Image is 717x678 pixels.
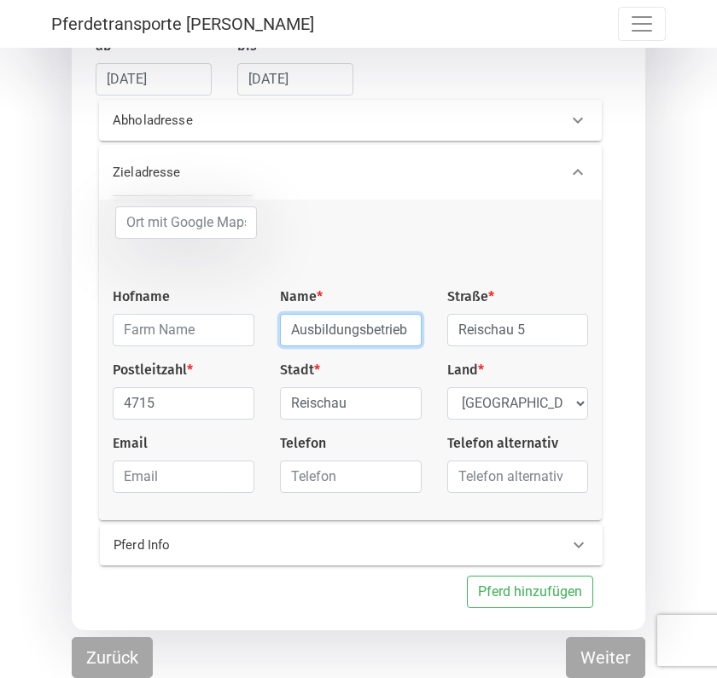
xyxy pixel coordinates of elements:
[447,360,484,380] label: Land
[114,536,311,555] p: Pferd Info
[113,433,148,454] label: Email
[280,461,422,493] input: Telefon
[467,576,593,608] button: Pferd hinzufügen
[113,461,254,493] input: Email
[113,287,170,307] label: Hofname
[99,200,603,520] div: Zieladresse
[115,206,257,239] input: Ort mit Google Maps suchen
[447,314,589,346] input: Straße
[280,287,323,307] label: Name
[113,163,310,183] p: Zieladresse
[96,63,212,96] input: Datum auswählen
[618,7,666,41] button: Toggle navigation
[99,100,603,141] div: Abholadresse
[51,7,314,41] a: Pferdetransporte [PERSON_NAME]
[113,314,254,346] input: Farm Name
[447,287,494,307] label: Straße
[113,111,310,130] p: Abholadresse
[280,314,422,346] input: Name
[280,433,326,454] label: Telefon
[113,387,254,420] input: Postleitzahl
[237,63,353,96] input: Datum auswählen
[447,461,589,493] input: Telefon alternativ
[280,387,422,420] input: Stadt
[72,637,153,678] button: Zurück
[280,360,320,380] label: Stadt
[566,637,645,678] button: Weiter
[113,360,193,380] label: Postleitzahl
[100,524,603,565] div: Pferd Info
[99,145,603,200] div: Zieladresse
[447,433,558,454] label: Telefon alternativ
